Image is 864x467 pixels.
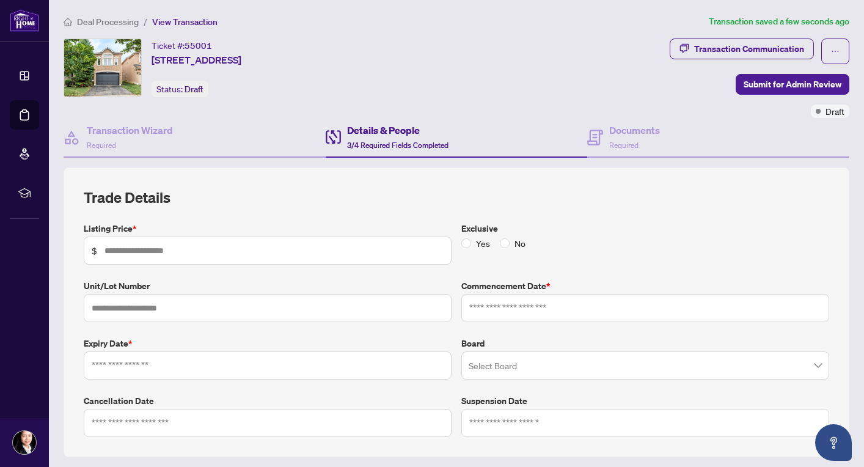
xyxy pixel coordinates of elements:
div: Transaction Communication [694,39,804,59]
h2: Trade Details [84,188,829,207]
span: home [64,18,72,26]
span: Yes [471,237,495,250]
img: Profile Icon [13,431,36,454]
span: 55001 [185,40,212,51]
span: Required [87,141,116,150]
label: Listing Price [84,222,452,235]
span: View Transaction [152,17,218,28]
button: Open asap [815,424,852,461]
span: Submit for Admin Review [744,75,841,94]
h4: Documents [609,123,660,138]
span: No [510,237,530,250]
span: Draft [185,84,203,95]
label: Board [461,337,829,350]
label: Expiry Date [84,337,452,350]
h4: Details & People [347,123,448,138]
span: [STREET_ADDRESS] [152,53,241,67]
span: ellipsis [831,47,840,56]
button: Submit for Admin Review [736,74,849,95]
article: Transaction saved a few seconds ago [709,15,849,29]
div: Status: [152,81,208,97]
span: Draft [826,105,844,118]
span: Deal Processing [77,17,139,28]
li: / [144,15,147,29]
div: Ticket #: [152,39,212,53]
button: Transaction Communication [670,39,814,59]
span: 3/4 Required Fields Completed [347,141,448,150]
span: Required [609,141,639,150]
h4: Transaction Wizard [87,123,173,138]
label: Commencement Date [461,279,829,293]
img: IMG-N12428636_1.jpg [64,39,141,97]
label: Suspension Date [461,394,829,408]
img: logo [10,9,39,32]
label: Unit/Lot Number [84,279,452,293]
span: $ [92,244,97,257]
label: Exclusive [461,222,829,235]
label: Cancellation Date [84,394,452,408]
